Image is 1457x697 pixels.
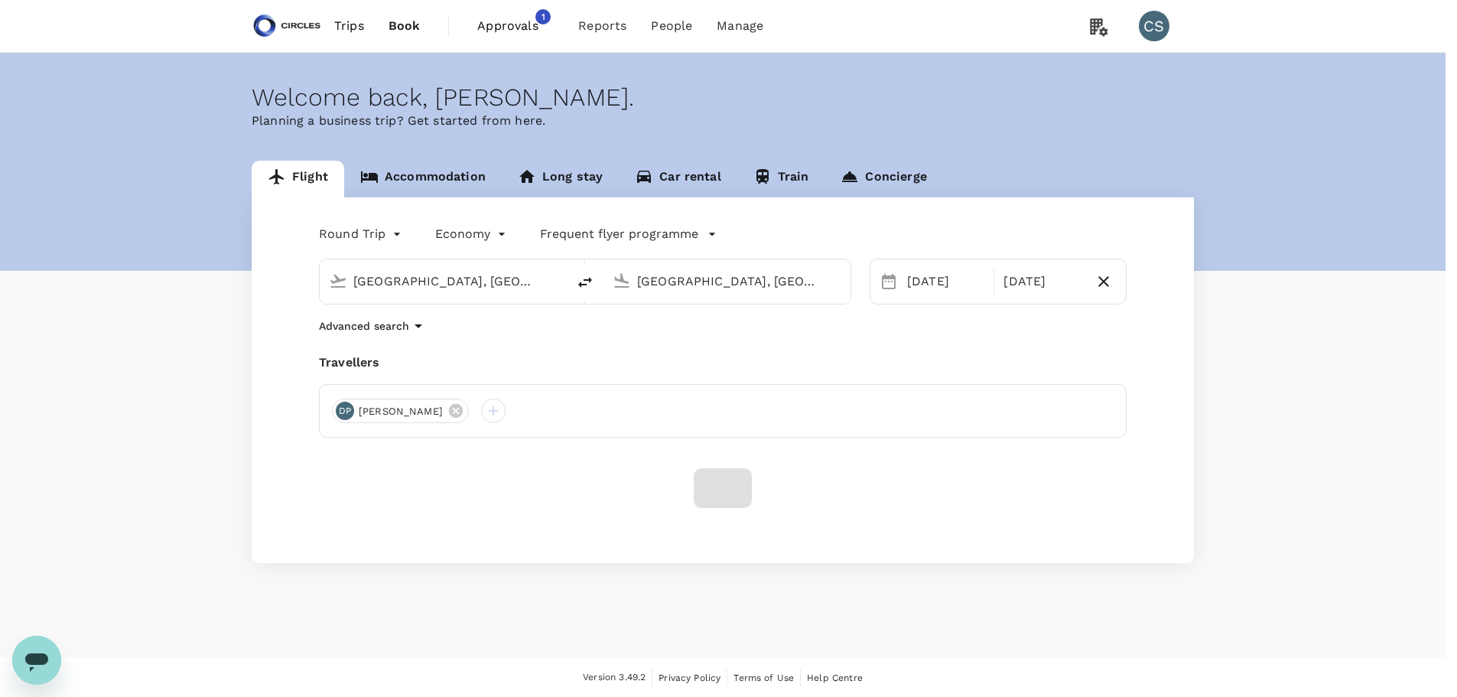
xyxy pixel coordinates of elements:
span: People [651,17,692,35]
a: Car rental [619,161,737,197]
span: Reports [578,17,626,35]
p: Advanced search [319,318,409,334]
span: [PERSON_NAME] [350,404,452,419]
div: Welcome back , [PERSON_NAME] . [252,83,1194,112]
iframe: Button to launch messaging window [12,636,61,685]
a: Concierge [824,161,942,197]
span: Version 3.49.2 [583,670,646,686]
img: Circles [252,9,322,43]
span: Privacy Policy [659,673,720,683]
a: Train [737,161,825,197]
span: Trips [334,17,364,35]
button: Open [840,279,843,282]
span: Approvals [477,17,554,35]
a: Flight [252,161,344,197]
p: Frequent flyer programme [540,225,698,243]
button: Open [556,279,559,282]
div: Travellers [319,353,1127,372]
div: [DATE] [901,266,990,297]
a: Long stay [502,161,619,197]
span: Terms of Use [733,673,794,683]
div: DP [336,402,354,420]
div: Economy [435,222,509,246]
span: Help Centre [807,673,863,683]
input: Going to [637,269,818,293]
span: 1 [535,9,551,24]
div: [DATE] [997,266,1087,297]
button: delete [567,264,603,301]
span: Manage [717,17,763,35]
p: Planning a business trip? Get started from here. [252,112,1194,130]
a: Accommodation [344,161,502,197]
span: Book [389,17,421,35]
input: Depart from [353,269,535,293]
div: Round Trip [319,222,405,246]
div: CS [1139,11,1169,41]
